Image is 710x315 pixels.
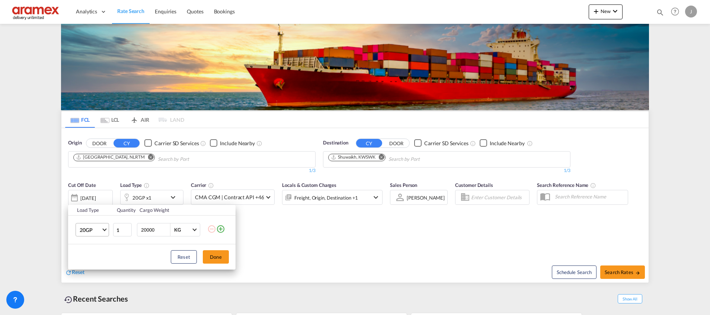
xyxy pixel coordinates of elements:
md-icon: icon-plus-circle-outline [216,225,225,233]
md-icon: icon-minus-circle-outline [207,225,216,233]
input: Qty [113,223,132,236]
span: 20GP [80,226,101,234]
button: Reset [171,250,197,264]
div: KG [174,227,181,233]
input: Enter Weight [140,223,170,236]
th: Load Type [68,205,112,216]
md-select: Choose: 20GP [76,223,109,236]
button: Done [203,250,229,264]
th: Quantity [112,205,135,216]
div: Cargo Weight [140,207,203,213]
